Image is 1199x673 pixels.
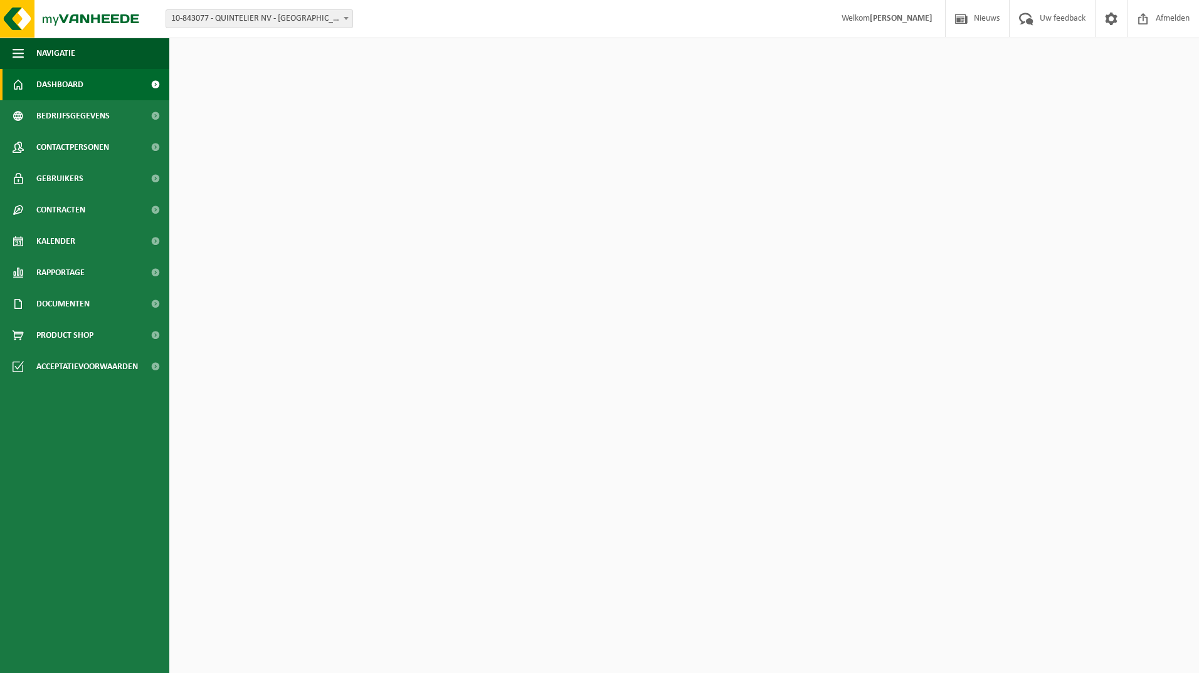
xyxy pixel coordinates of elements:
[36,288,90,320] span: Documenten
[870,14,932,23] strong: [PERSON_NAME]
[36,320,93,351] span: Product Shop
[36,351,138,382] span: Acceptatievoorwaarden
[166,9,353,28] span: 10-843077 - QUINTELIER NV - DENDERMONDE
[36,100,110,132] span: Bedrijfsgegevens
[36,132,109,163] span: Contactpersonen
[36,194,85,226] span: Contracten
[36,257,85,288] span: Rapportage
[36,226,75,257] span: Kalender
[36,163,83,194] span: Gebruikers
[36,69,83,100] span: Dashboard
[36,38,75,69] span: Navigatie
[166,10,352,28] span: 10-843077 - QUINTELIER NV - DENDERMONDE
